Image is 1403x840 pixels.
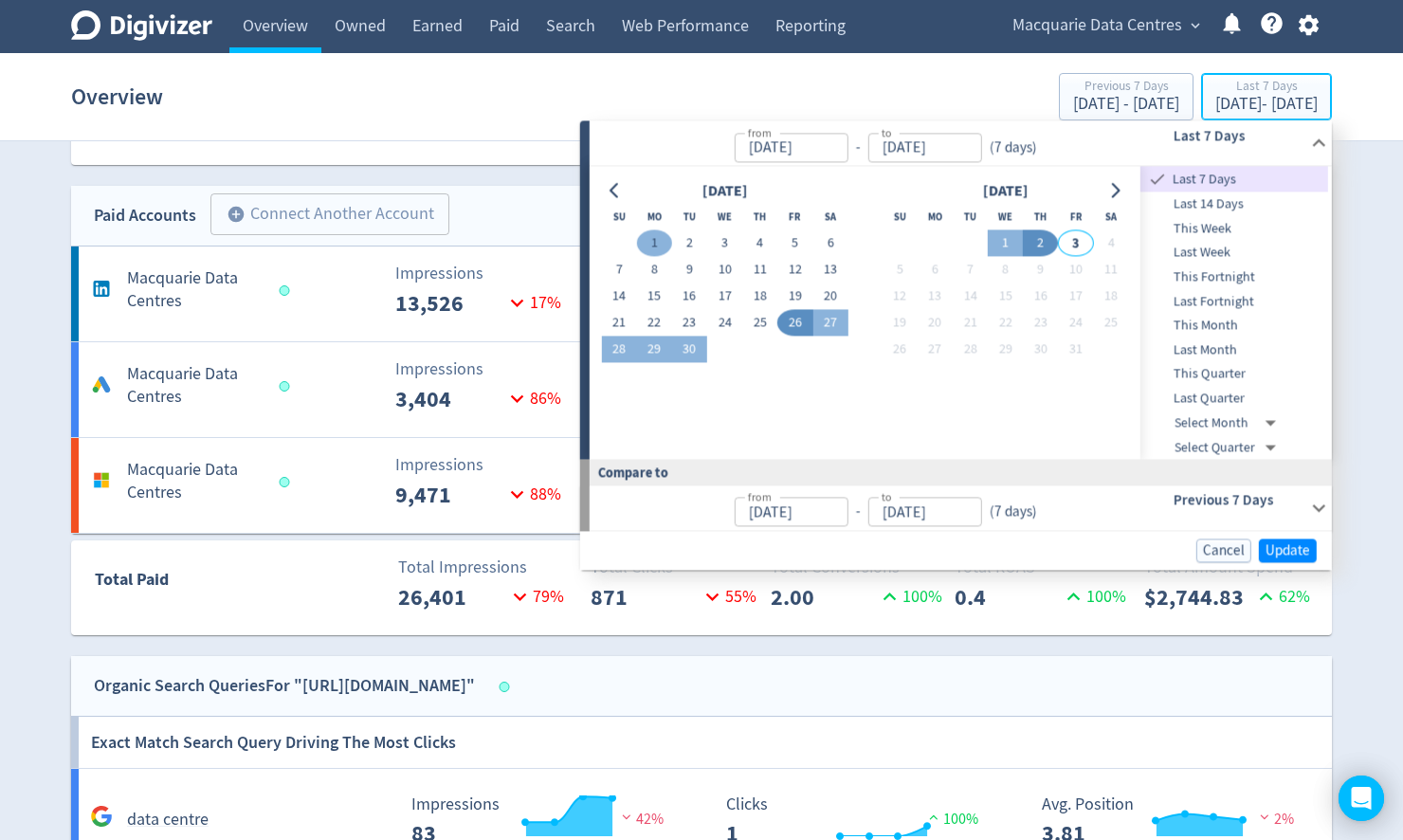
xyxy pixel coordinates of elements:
a: Connect Another Account [196,196,449,235]
span: Data last synced: 3 Oct 2025, 4:01am (AEST) [280,477,296,487]
p: 2.00 [771,580,877,614]
button: 26 [882,337,917,363]
button: 1 [637,230,672,257]
th: Friday [1058,204,1093,230]
th: Friday [777,204,812,230]
h6: Exact Match Search Query Driving The Most Clicks [91,717,456,768]
span: Update [1266,543,1310,557]
div: Select Quarter [1175,435,1284,460]
a: Macquarie Data CentresImpressions3,40486%Clicks13145%Conversions2.00100%ROAS0.5100%Amount Spend$1... [71,342,1332,437]
div: Last 7 Days [1140,167,1328,192]
button: 5 [882,257,917,283]
button: 3 [707,230,742,257]
div: from-to(7 days)Previous 7 Days [590,485,1332,531]
th: Tuesday [672,204,707,230]
button: 25 [742,310,777,337]
button: 1 [988,230,1023,257]
button: 24 [707,310,742,337]
label: to [881,489,891,505]
span: Macquarie Data Centres [1012,10,1182,41]
button: 11 [1093,257,1128,283]
button: 17 [1058,283,1093,310]
div: Select Month [1175,411,1284,435]
h1: Overview [71,66,163,127]
p: 100 % [877,584,942,610]
span: This Quarter [1140,364,1328,385]
button: 15 [988,283,1023,310]
button: Update [1259,539,1317,562]
button: 20 [812,283,847,310]
span: expand_more [1187,17,1204,34]
p: Impressions [395,261,567,286]
div: Last Quarter [1140,386,1328,411]
button: 13 [812,257,847,283]
th: Sunday [601,204,636,230]
th: Thursday [742,204,777,230]
p: Impressions [395,452,567,478]
button: 17 [707,283,742,310]
th: Saturday [812,204,847,230]
p: 9,471 [395,478,504,512]
div: [DATE] - [DATE] [1073,96,1179,113]
th: Sunday [882,204,917,230]
div: from-to(7 days)Last 7 Days [590,120,1332,166]
button: 18 [1093,283,1128,310]
img: negative-performance.svg [1255,810,1274,824]
span: This Fortnight [1140,266,1328,287]
h5: Macquarie Data Centres [127,267,262,313]
button: 9 [1023,257,1058,283]
span: add_circle [227,205,246,224]
button: 8 [637,257,672,283]
a: Macquarie Data CentresImpressions13,52617%Clicks66716%Conversions0.00ROAS0.0Amount Spend$500.0414% [71,247,1332,341]
span: Last Quarter [1140,388,1328,409]
p: Total Impressions [398,555,570,580]
button: 20 [918,310,953,337]
th: Monday [637,204,672,230]
p: 871 [591,580,700,614]
span: This Month [1140,316,1328,337]
button: 21 [953,310,988,337]
button: 28 [601,337,636,363]
button: 12 [882,283,917,310]
span: Last Week [1140,243,1328,264]
button: 10 [707,257,742,283]
button: Go to previous month [601,177,629,204]
p: 13,526 [395,286,504,320]
span: Last 14 Days [1140,194,1328,215]
p: 3,404 [395,382,504,416]
button: 9 [672,257,707,283]
button: 2 [1023,230,1058,257]
button: 23 [1023,310,1058,337]
button: 15 [637,283,672,310]
button: 30 [1023,337,1058,363]
p: 0.4 [955,580,1061,614]
span: Data last synced: 3 Oct 2025, 11:01am (AEST) [280,285,296,296]
th: Tuesday [953,204,988,230]
p: 100 % [1061,584,1126,610]
button: 10 [1058,257,1093,283]
button: 16 [1023,283,1058,310]
button: 3 [1058,230,1093,257]
h6: Previous 7 Days [1173,489,1303,512]
div: This Week [1140,216,1328,241]
button: 29 [988,337,1023,363]
span: Last Fortnight [1140,291,1328,312]
button: Go to next month [1102,177,1129,204]
button: 4 [742,230,777,257]
p: $2,744.83 [1144,580,1253,614]
button: Connect Another Account [210,193,449,235]
span: This Week [1140,218,1328,239]
div: - [847,502,867,523]
div: Last 7 Days [1215,80,1318,96]
button: Last 7 Days[DATE]- [DATE] [1201,73,1332,120]
label: from [747,124,771,140]
div: This Fortnight [1140,265,1328,289]
button: 29 [637,337,672,363]
p: 55 % [700,584,756,610]
label: from [747,489,771,505]
div: Last Month [1140,338,1328,362]
th: Thursday [1023,204,1058,230]
span: 42% [617,810,664,829]
button: Previous 7 Days[DATE] - [DATE] [1059,73,1193,120]
p: 26,401 [398,580,507,614]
